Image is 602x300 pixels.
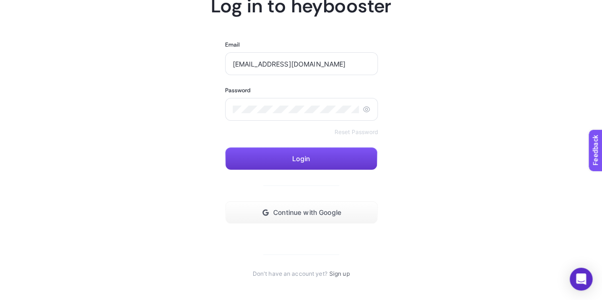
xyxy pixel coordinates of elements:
[225,147,377,170] button: Login
[233,60,371,68] input: Enter your email address
[273,209,341,216] span: Continue with Google
[253,270,327,278] span: Don't have an account yet?
[329,270,350,278] a: Sign up
[6,3,36,10] span: Feedback
[225,87,251,94] label: Password
[570,268,592,290] div: Open Intercom Messenger
[335,128,378,136] a: Reset Password
[225,41,240,48] label: Email
[292,155,310,163] span: Login
[225,201,378,224] button: Continue with Google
